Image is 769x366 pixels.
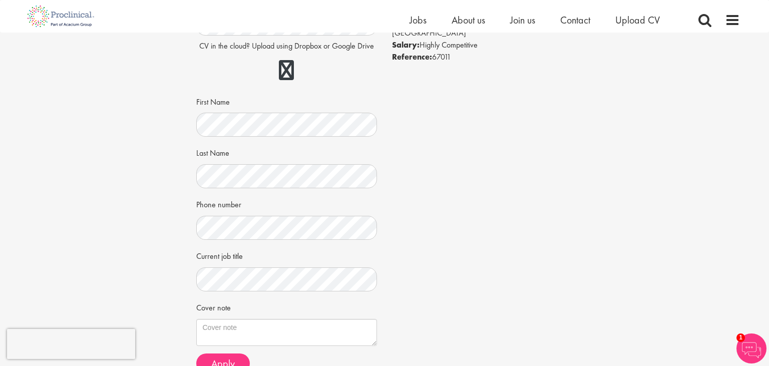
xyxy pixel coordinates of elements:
label: Current job title [196,247,243,262]
iframe: reCAPTCHA [7,329,135,359]
a: Contact [560,14,590,27]
p: CV in the cloud? Upload using Dropbox or Google Drive [196,41,377,52]
strong: Salary: [392,40,420,50]
a: Upload CV [615,14,660,27]
strong: Reference: [392,52,432,62]
a: About us [452,14,485,27]
a: Join us [510,14,535,27]
label: Phone number [196,196,241,211]
label: Cover note [196,299,231,314]
li: Highly Competitive [392,39,573,51]
li: 67011 [392,51,573,63]
a: Jobs [410,14,427,27]
span: 1 [736,333,745,342]
label: Last Name [196,144,229,159]
label: First Name [196,93,230,108]
img: Chatbot [736,333,766,363]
